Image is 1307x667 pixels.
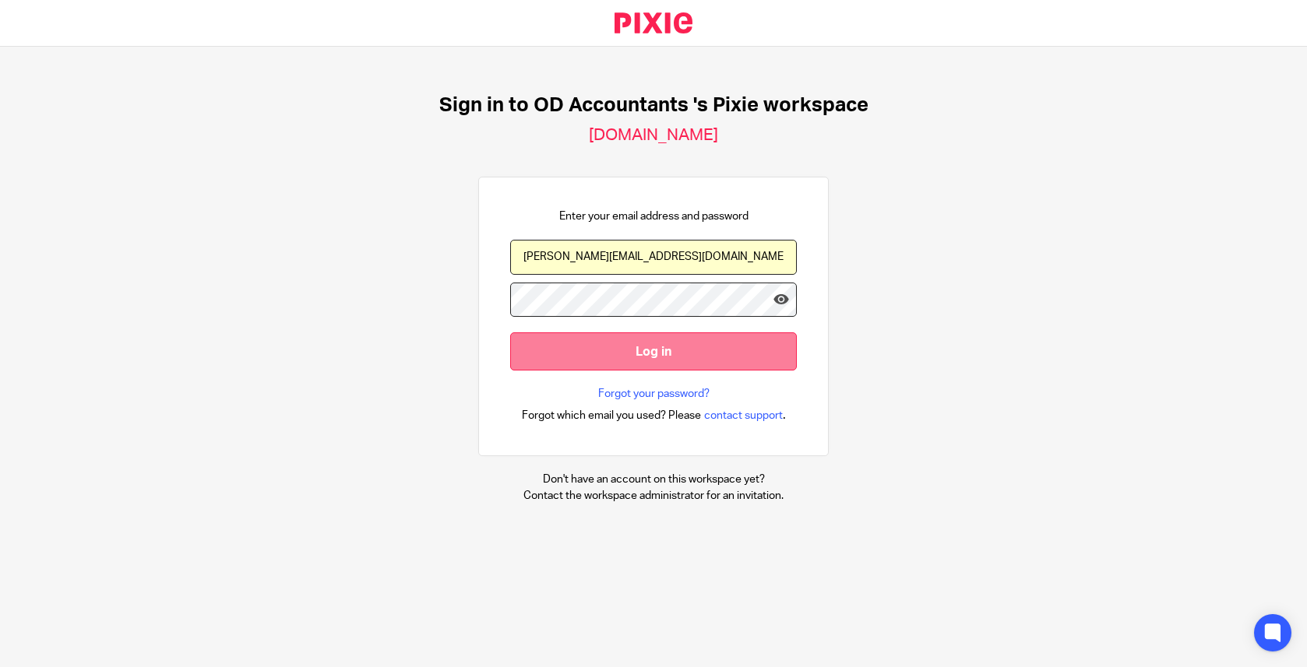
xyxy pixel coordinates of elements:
h2: [DOMAIN_NAME] [589,125,718,146]
input: name@example.com [510,240,797,275]
div: . [522,406,786,424]
p: Enter your email address and password [559,209,749,224]
p: Don't have an account on this workspace yet? [523,472,784,487]
span: contact support [704,408,783,423]
p: Contact the workspace administrator for an invitation. [523,488,784,504]
span: Forgot which email you used? Please [522,408,701,423]
h1: Sign in to OD Accountants 's Pixie workspace [439,93,868,118]
a: Forgot your password? [598,386,710,402]
input: Log in [510,332,797,370]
